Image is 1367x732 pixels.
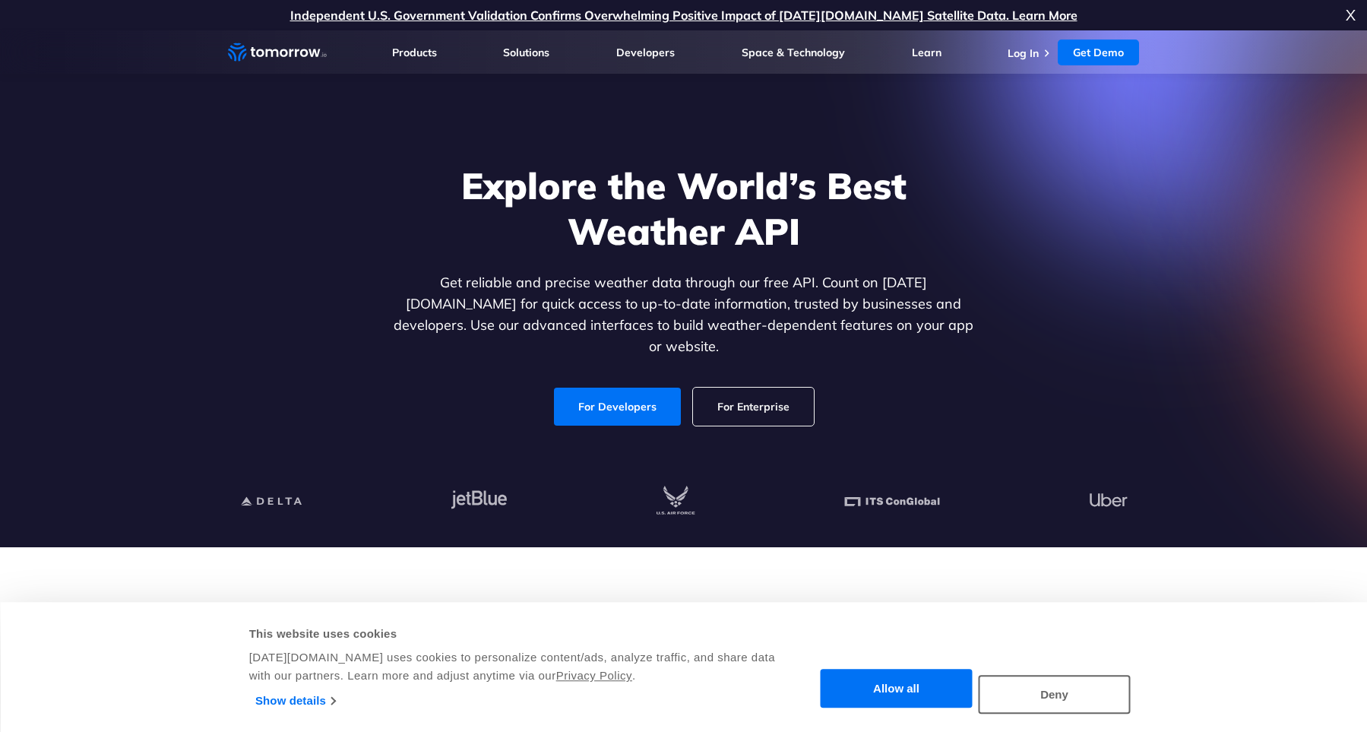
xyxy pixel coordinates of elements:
[249,648,777,685] div: [DATE][DOMAIN_NAME] uses cookies to personalize content/ads, analyze traffic, and share data with...
[821,670,973,708] button: Allow all
[392,46,437,59] a: Products
[290,8,1077,23] a: Independent U.S. Government Validation Confirms Overwhelming Positive Impact of [DATE][DOMAIN_NAM...
[556,669,632,682] a: Privacy Policy
[979,675,1131,714] button: Deny
[249,625,777,643] div: This website uses cookies
[391,272,977,357] p: Get reliable and precise weather data through our free API. Count on [DATE][DOMAIN_NAME] for quic...
[693,388,814,426] a: For Enterprise
[742,46,845,59] a: Space & Technology
[912,46,941,59] a: Learn
[1008,46,1039,60] a: Log In
[255,689,335,712] a: Show details
[1058,40,1139,65] a: Get Demo
[503,46,549,59] a: Solutions
[554,388,681,426] a: For Developers
[228,41,327,64] a: Home link
[616,46,675,59] a: Developers
[391,163,977,254] h1: Explore the World’s Best Weather API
